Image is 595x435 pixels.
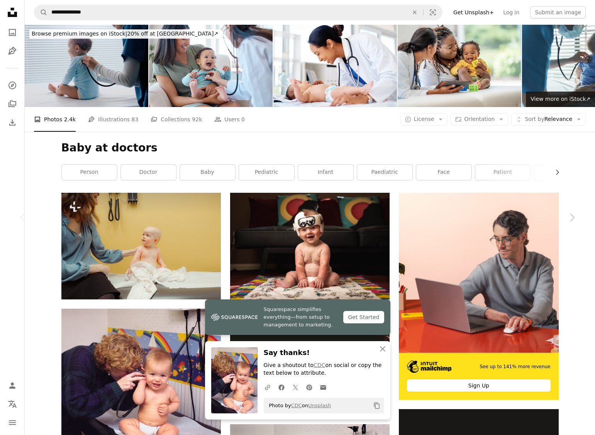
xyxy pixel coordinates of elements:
img: file-1690386555781-336d1949dad1image [407,360,451,373]
a: baby [180,165,235,180]
div: Sign Up [407,379,550,392]
span: Sort by [525,116,544,122]
h1: Baby at doctors [61,141,559,155]
a: CDC [291,403,302,408]
button: Visual search [424,5,442,20]
img: file-1722962848292-892f2e7827caimage [399,193,558,352]
a: a woman is talking on a phone to a baby [61,381,221,387]
button: Copy to clipboard [370,399,383,412]
a: Share on Twitter [288,379,302,395]
a: face [416,165,471,180]
a: Share on Pinterest [302,379,316,395]
button: License [400,113,448,126]
button: Search Unsplash [34,5,47,20]
p: Give a shoutout to on social or copy the text below to attribute. [264,362,384,377]
img: a woman holding a baby wrapped in a towel [61,193,221,299]
a: Download History [5,115,20,130]
img: Shot of a baby sitting on her mother's lap while being examined by a doctor [149,25,273,107]
img: Baby, breathing and doctor check with stethoscope to test lungs, health and pediatrician in clini... [25,25,148,107]
a: Illustrations [5,43,20,59]
button: Sort byRelevance [511,113,586,126]
a: Next [549,180,595,255]
a: See up to 141% more revenueSign Up [399,193,558,400]
span: 20% off at [GEOGRAPHIC_DATA] ↗ [32,31,218,37]
a: doctor [121,165,176,180]
span: Photo by on [265,399,331,412]
img: file-1747939142011-51e5cc87e3c9 [211,311,258,323]
button: Language [5,396,20,412]
a: Get Unsplash+ [449,6,498,19]
button: Submit an image [530,6,586,19]
a: Photos [5,25,20,40]
a: Collections [5,96,20,112]
a: baby wearing white and red headband [230,242,390,249]
h3: Say thanks! [264,347,384,359]
a: CDC [314,362,325,368]
a: patient [475,165,531,180]
img: Well-Baby Medical Appointment [398,25,521,107]
a: infant [298,165,353,180]
span: Browse premium images on iStock | [32,31,127,37]
a: Explore [5,78,20,93]
a: a woman holding a baby wrapped in a towel [61,242,221,249]
a: Browse premium images on iStock|20% off at [GEOGRAPHIC_DATA]↗ [25,25,225,43]
a: Share on Facebook [275,379,288,395]
span: Orientation [464,116,495,122]
a: person [62,165,117,180]
span: Relevance [525,116,572,123]
form: Find visuals sitewide [34,5,442,20]
a: Collections 92k [151,107,202,132]
a: paediatric [357,165,412,180]
button: Clear [406,5,423,20]
span: See up to 141% more revenue [480,364,550,370]
a: Squarespace simplifies everything—from setup to management to marketing.Get Started [205,299,390,335]
button: Orientation [451,113,508,126]
span: 83 [132,115,139,124]
span: 92k [192,115,202,124]
img: baby wearing white and red headband [230,193,390,299]
span: 0 [241,115,245,124]
a: Log in [498,6,524,19]
img: Keeping baby healthy and happy [273,25,397,107]
a: View more on iStock↗ [526,92,595,107]
a: Illustrations 83 [88,107,138,132]
a: Unsplash [308,403,331,408]
span: License [414,116,434,122]
span: View more on iStock ↗ [531,96,590,102]
div: Get Started [343,311,384,323]
span: Squarespace simplifies everything—from setup to management to marketing. [264,306,337,329]
button: scroll list to the right [550,165,559,180]
button: Menu [5,415,20,430]
a: human [534,165,590,180]
a: Users 0 [214,107,245,132]
a: Log in / Sign up [5,378,20,393]
a: Share over email [316,379,330,395]
a: pediatric [239,165,294,180]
